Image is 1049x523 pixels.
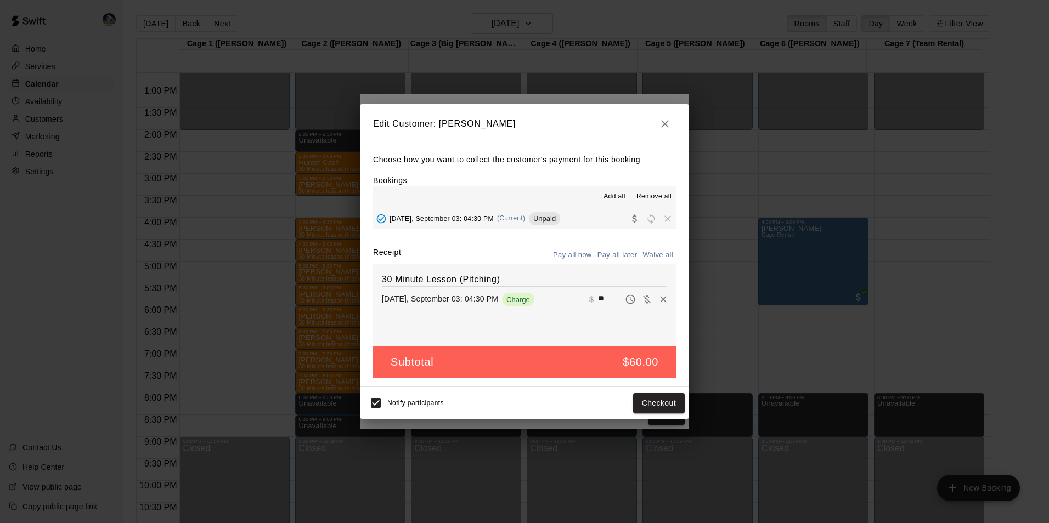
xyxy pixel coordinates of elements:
[382,293,498,304] p: [DATE], September 03: 04:30 PM
[382,272,667,287] h6: 30 Minute Lesson (Pitching)
[643,214,659,222] span: Reschedule
[373,211,390,227] button: Added - Collect Payment
[627,214,643,222] span: Collect payment
[655,291,672,308] button: Remove
[640,247,676,264] button: Waive all
[373,153,676,167] p: Choose how you want to collect the customer's payment for this booking
[529,214,560,223] span: Unpaid
[636,191,672,202] span: Remove all
[373,208,676,229] button: Added - Collect Payment[DATE], September 03: 04:30 PM(Current)UnpaidCollect paymentRescheduleRemove
[387,400,444,407] span: Notify participants
[597,188,632,206] button: Add all
[390,214,494,222] span: [DATE], September 03: 04:30 PM
[632,188,676,206] button: Remove all
[373,247,401,264] label: Receipt
[623,355,658,369] h5: $60.00
[373,176,407,185] label: Bookings
[502,295,534,304] span: Charge
[639,294,655,303] span: Waive payment
[659,214,676,222] span: Remove
[391,355,433,369] h5: Subtotal
[550,247,595,264] button: Pay all now
[604,191,625,202] span: Add all
[497,214,526,222] span: (Current)
[360,104,689,144] h2: Edit Customer: [PERSON_NAME]
[622,294,639,303] span: Pay later
[589,294,594,305] p: $
[633,393,685,413] button: Checkout
[595,247,640,264] button: Pay all later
